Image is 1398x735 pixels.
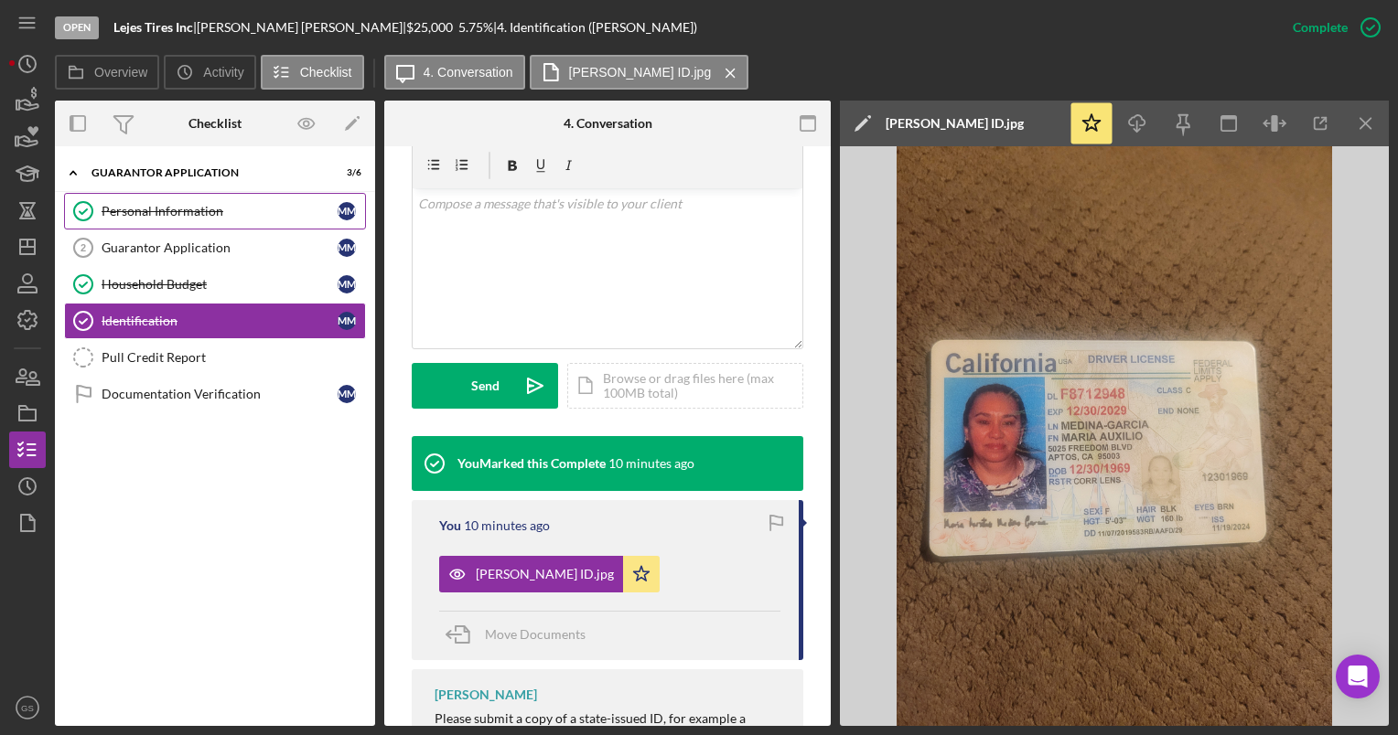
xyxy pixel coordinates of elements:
[457,456,606,471] div: You Marked this Complete
[530,55,749,90] button: [PERSON_NAME] ID.jpg
[102,240,338,255] div: Guarantor Application
[94,65,147,80] label: Overview
[435,687,537,702] div: [PERSON_NAME]
[493,20,697,35] div: | 4. Identification ([PERSON_NAME])
[840,146,1389,726] img: Preview
[261,55,364,90] button: Checklist
[328,167,361,178] div: 3 / 6
[164,55,255,90] button: Activity
[338,202,356,220] div: M M
[203,65,243,80] label: Activity
[406,19,453,35] span: $25,000
[424,65,513,80] label: 4. Conversation
[338,385,356,403] div: M M
[476,567,614,581] div: [PERSON_NAME] ID.jpg
[886,116,1024,131] div: [PERSON_NAME] ID.jpg
[64,303,366,339] a: IdentificationMM
[64,376,366,412] a: Documentation VerificationMM
[64,229,366,266] a: 2Guarantor ApplicationMM
[197,20,406,35] div: [PERSON_NAME] [PERSON_NAME] |
[113,19,193,35] b: Lejes Tires Inc
[464,518,550,533] time: 2025-09-10 16:51
[55,55,159,90] button: Overview
[439,612,604,657] button: Move Documents
[338,275,356,293] div: M M
[91,167,316,178] div: Guarantor Application
[102,387,338,401] div: Documentation Verification
[188,116,242,131] div: Checklist
[471,363,500,409] div: Send
[338,312,356,330] div: M M
[1336,655,1380,698] div: Open Intercom Messenger
[1293,9,1348,46] div: Complete
[64,339,366,376] a: Pull Credit Report
[102,350,365,365] div: Pull Credit Report
[338,239,356,257] div: M M
[64,266,366,303] a: Household BudgetMM
[608,456,694,471] time: 2025-09-10 16:52
[412,363,558,409] button: Send
[102,314,338,328] div: Identification
[113,20,197,35] div: |
[102,277,338,292] div: Household Budget
[564,116,652,131] div: 4. Conversation
[485,626,586,642] span: Move Documents
[64,193,366,229] a: Personal InformationMM
[569,65,712,80] label: [PERSON_NAME] ID.jpg
[21,703,34,713] text: GS
[384,55,525,90] button: 4. Conversation
[439,518,461,533] div: You
[1274,9,1389,46] button: Complete
[439,556,660,592] button: [PERSON_NAME] ID.jpg
[102,204,338,218] div: Personal Information
[300,65,352,80] label: Checklist
[55,16,99,39] div: Open
[458,20,493,35] div: 5.75 %
[81,242,86,253] tspan: 2
[9,689,46,726] button: GS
